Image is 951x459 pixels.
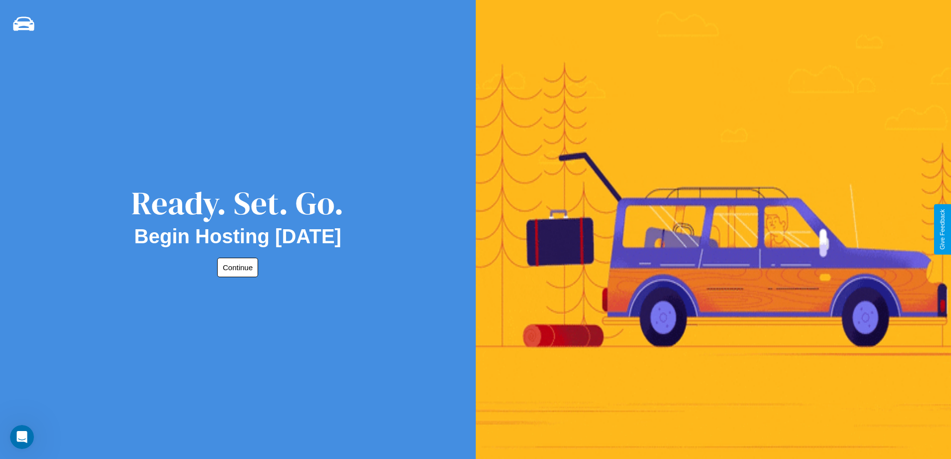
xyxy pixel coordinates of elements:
div: Ready. Set. Go. [131,181,344,225]
h2: Begin Hosting [DATE] [134,225,341,248]
button: Continue [217,258,258,277]
div: Give Feedback [939,209,946,250]
iframe: Intercom live chat [10,425,34,449]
